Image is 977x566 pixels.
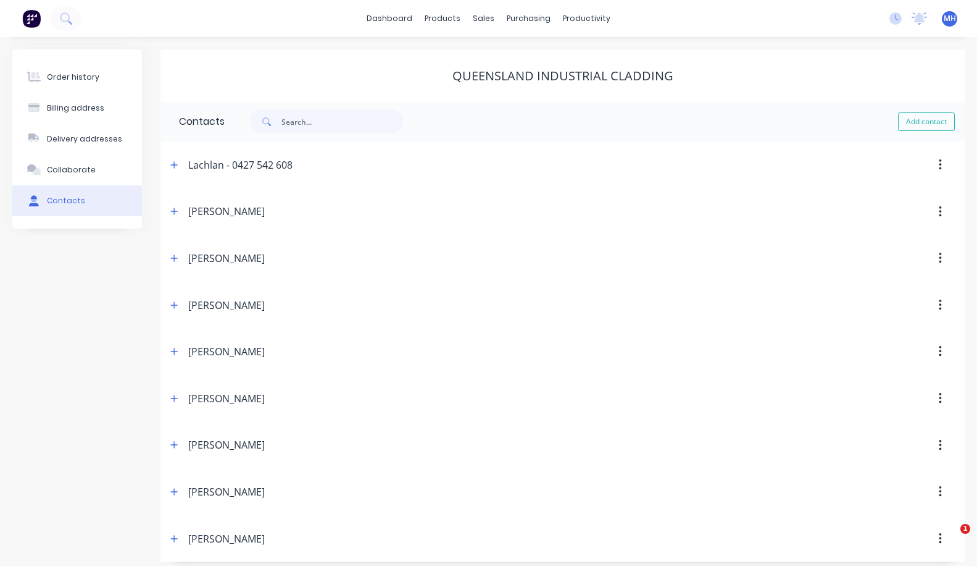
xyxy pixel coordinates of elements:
img: Factory [22,9,41,28]
div: Billing address [47,103,104,114]
button: Delivery addresses [12,124,142,154]
button: Add contact [898,112,955,131]
div: Queensland Industrial Cladding [452,69,673,83]
div: [PERSON_NAME] [188,298,265,313]
div: productivity [557,9,617,28]
iframe: Intercom live chat [935,524,965,554]
div: Delivery addresses [47,133,122,145]
button: Order history [12,62,142,93]
div: Contacts [160,102,225,141]
input: Search... [281,109,404,134]
div: Contacts [47,195,85,206]
div: [PERSON_NAME] [188,344,265,359]
div: [PERSON_NAME] [188,437,265,452]
div: [PERSON_NAME] [188,484,265,499]
a: dashboard [360,9,418,28]
button: Collaborate [12,154,142,185]
div: [PERSON_NAME] [188,204,265,219]
div: [PERSON_NAME] [188,531,265,546]
div: products [418,9,467,28]
div: Collaborate [47,164,96,175]
div: purchasing [501,9,557,28]
div: Order history [47,72,99,83]
button: Contacts [12,185,142,216]
div: Lachlan - 0427 542 608 [188,158,293,172]
div: sales [467,9,501,28]
span: 1 [960,524,970,534]
div: [PERSON_NAME] [188,391,265,406]
button: Billing address [12,93,142,124]
span: MH [944,13,956,24]
div: [PERSON_NAME] [188,251,265,266]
